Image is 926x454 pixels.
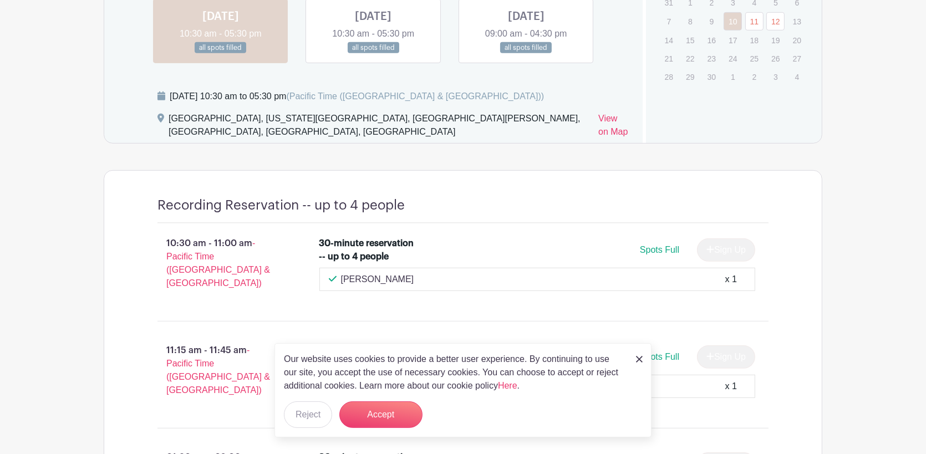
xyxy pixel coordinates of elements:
p: Our website uses cookies to provide a better user experience. By continuing to use our site, you ... [284,353,624,392]
span: - Pacific Time ([GEOGRAPHIC_DATA] & [GEOGRAPHIC_DATA]) [166,238,270,288]
p: 29 [681,68,699,85]
p: 19 [766,32,785,49]
a: View on Map [598,112,629,143]
p: 11:15 am - 11:45 am [140,339,302,401]
p: 14 [660,32,678,49]
div: x 1 [725,273,737,286]
p: 21 [660,50,678,67]
p: 9 [703,13,721,30]
p: 7 [660,13,678,30]
p: 16 [703,32,721,49]
p: 4 [788,68,806,85]
a: 12 [766,12,785,30]
p: 18 [745,32,764,49]
p: 3 [766,68,785,85]
a: 11 [745,12,764,30]
p: 15 [681,32,699,49]
p: 17 [724,32,742,49]
p: 26 [766,50,785,67]
p: 1 [724,68,742,85]
p: 30 [703,68,721,85]
p: 24 [724,50,742,67]
p: 8 [681,13,699,30]
span: Spots Full [640,245,679,254]
p: 25 [745,50,764,67]
span: - Pacific Time ([GEOGRAPHIC_DATA] & [GEOGRAPHIC_DATA]) [166,345,270,395]
div: x 1 [725,380,737,393]
p: 28 [660,68,678,85]
img: close_button-5f87c8562297e5c2d7936805f587ecaba9071eb48480494691a3f1689db116b3.svg [636,356,643,363]
div: [GEOGRAPHIC_DATA], [US_STATE][GEOGRAPHIC_DATA], [GEOGRAPHIC_DATA][PERSON_NAME], [GEOGRAPHIC_DATA]... [169,112,589,143]
p: 23 [703,50,721,67]
span: Spots Full [640,352,679,361]
p: 27 [788,50,806,67]
a: Here [498,381,517,390]
p: 10:30 am - 11:00 am [140,232,302,294]
a: 10 [724,12,742,30]
p: [PERSON_NAME] [341,273,414,286]
p: 22 [681,50,699,67]
h4: Recording Reservation -- up to 4 people [157,197,405,213]
div: [DATE] 10:30 am to 05:30 pm [170,90,544,103]
p: 2 [745,68,764,85]
span: (Pacific Time ([GEOGRAPHIC_DATA] & [GEOGRAPHIC_DATA])) [286,91,544,101]
div: 30-minute reservation -- up to 4 people [319,237,415,263]
button: Reject [284,401,332,428]
p: 13 [788,13,806,30]
p: 20 [788,32,806,49]
button: Accept [339,401,423,428]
